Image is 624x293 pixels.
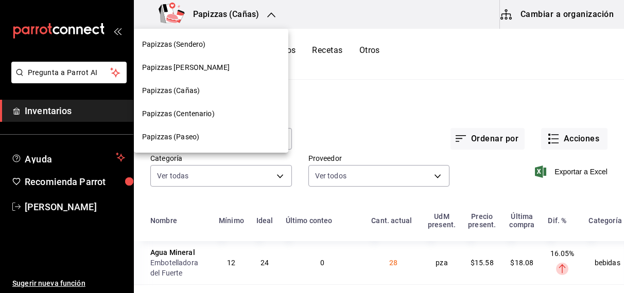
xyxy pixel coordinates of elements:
span: Papizzas [PERSON_NAME] [142,62,230,73]
span: Papizzas (Cañas) [142,85,200,96]
span: Papizzas (Sendero) [142,39,205,50]
div: Papizzas (Paseo) [134,125,288,149]
div: Papizzas (Sendero) [134,33,288,56]
span: Papizzas (Paseo) [142,132,199,142]
span: Papizzas (Centenario) [142,108,215,119]
div: Papizzas (Cañas) [134,79,288,102]
div: Papizzas (Centenario) [134,102,288,125]
div: Papizzas [PERSON_NAME] [134,56,288,79]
